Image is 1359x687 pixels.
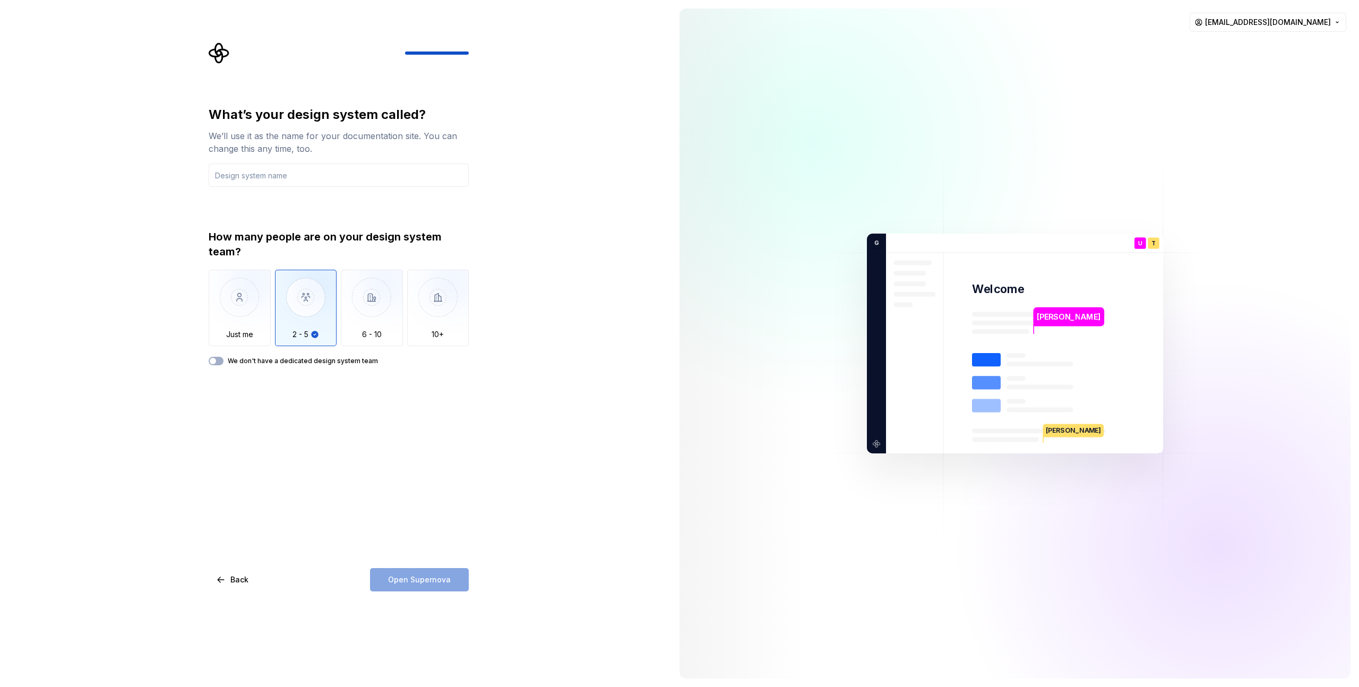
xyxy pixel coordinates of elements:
div: T [1148,237,1159,249]
span: [EMAIL_ADDRESS][DOMAIN_NAME] [1205,17,1331,28]
div: We’ll use it as the name for your documentation site. You can change this any time, too. [209,130,469,155]
div: What’s your design system called? [209,106,469,123]
p: G [871,238,879,248]
span: Back [230,574,248,585]
p: [PERSON_NAME] [1037,311,1100,323]
p: U [1138,241,1142,246]
svg: Supernova Logo [209,42,230,64]
button: [EMAIL_ADDRESS][DOMAIN_NAME] [1190,13,1346,32]
button: Back [209,568,257,591]
p: [PERSON_NAME] [1044,424,1104,437]
input: Design system name [209,164,469,187]
label: We don't have a dedicated design system team [228,357,378,365]
p: Welcome [972,281,1024,297]
div: How many people are on your design system team? [209,229,469,259]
